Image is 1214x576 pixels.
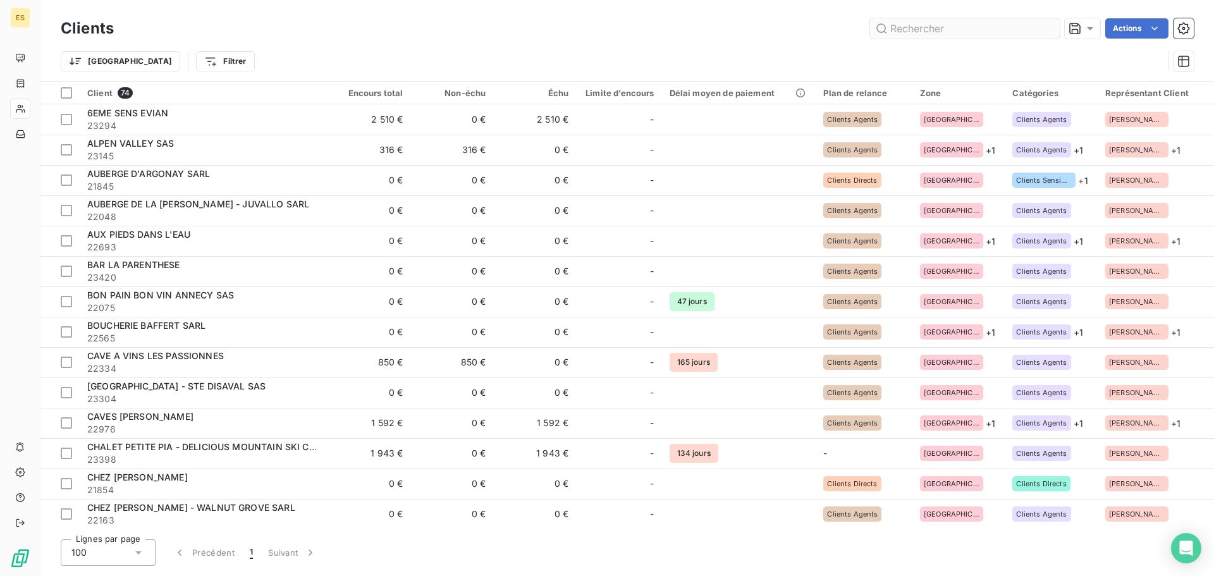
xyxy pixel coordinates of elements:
td: 0 € [328,195,411,226]
span: [PERSON_NAME] [1109,146,1165,154]
span: 22693 [87,241,321,254]
td: 0 € [410,286,493,317]
span: Clients Agents [1016,389,1067,396]
span: [PERSON_NAME] [1109,450,1165,457]
span: [GEOGRAPHIC_DATA] - STE DISAVAL SAS [87,381,266,391]
span: Clients Agents [827,298,878,305]
span: 21854 [87,484,321,496]
td: 0 € [493,377,576,408]
span: - [650,417,654,429]
span: 134 jours [670,444,718,463]
span: Clients Agents [1016,146,1067,154]
span: [GEOGRAPHIC_DATA] [924,146,979,154]
span: + 1 [1074,235,1083,248]
span: + 1 [1171,417,1180,430]
span: AUBERGE D'ARGONAY SARL [87,168,210,179]
span: Clients Agents [827,207,878,214]
td: 0 € [410,195,493,226]
input: Rechercher [870,18,1060,39]
span: 22163 [87,514,321,527]
span: BAR LA PARENTHESE [87,259,180,270]
td: 850 € [410,347,493,377]
span: [PERSON_NAME] [1109,419,1165,427]
span: 23294 [87,119,321,132]
td: 850 € [328,347,411,377]
span: [GEOGRAPHIC_DATA] [924,267,979,275]
span: Clients Agents [827,116,878,123]
span: - [650,174,654,187]
span: [PERSON_NAME] [1109,358,1165,366]
span: [GEOGRAPHIC_DATA] [924,207,979,214]
span: - [650,204,654,217]
span: Clients Directs [1016,480,1066,487]
span: 23420 [87,271,321,284]
span: [PERSON_NAME] [1109,176,1165,184]
span: 74 [118,87,133,99]
div: Échu [501,88,568,98]
td: 0 € [410,499,493,529]
span: CHEZ [PERSON_NAME] - WALNUT GROVE SARL [87,502,295,513]
span: + 1 [986,326,995,339]
span: + 1 [986,144,995,157]
div: Limite d’encours [584,88,654,98]
span: + 1 [1074,417,1083,430]
span: 47 jours [670,292,714,311]
span: BON PAIN BON VIN ANNECY SAS [87,290,234,300]
td: 0 € [493,286,576,317]
div: Non-échu [418,88,486,98]
td: 0 € [328,286,411,317]
button: 1 [242,539,261,566]
div: Encours total [336,88,403,98]
td: 0 € [328,317,411,347]
td: 0 € [493,226,576,256]
span: - [650,356,654,369]
span: - [650,386,654,399]
span: + 1 [1074,326,1083,339]
span: [GEOGRAPHIC_DATA] [924,116,979,123]
span: [PERSON_NAME] [1109,237,1165,245]
td: 0 € [328,256,411,286]
span: [PERSON_NAME] [1109,267,1165,275]
td: 1 943 € [493,438,576,469]
td: 0 € [493,195,576,226]
td: 0 € [493,165,576,195]
span: [GEOGRAPHIC_DATA] [924,237,979,245]
td: 0 € [328,165,411,195]
span: [GEOGRAPHIC_DATA] [924,176,979,184]
span: CHALET PETITE PIA - DELICIOUS MOUNTAIN SKI CHALETS LIMITED [87,441,383,452]
span: Clients Agents [1016,450,1067,457]
span: Client [87,88,113,98]
span: 23304 [87,393,321,405]
span: - [650,235,654,247]
td: 0 € [328,226,411,256]
span: - [650,477,654,490]
td: 0 € [493,317,576,347]
span: Clients Agents [827,267,878,275]
span: [GEOGRAPHIC_DATA] [924,480,979,487]
span: - [650,447,654,460]
span: Clients Agents [1016,358,1067,366]
td: 316 € [328,135,411,165]
span: [GEOGRAPHIC_DATA] [924,298,979,305]
div: Open Intercom Messenger [1171,533,1201,563]
td: 0 € [493,499,576,529]
div: ES [10,8,30,28]
span: [GEOGRAPHIC_DATA] [924,358,979,366]
td: 0 € [410,256,493,286]
td: 0 € [410,377,493,408]
span: CAVE A VINS LES PASSIONNES [87,350,224,361]
img: Logo LeanPay [10,548,30,568]
span: 22976 [87,423,321,436]
button: Suivant [261,539,324,566]
span: Clients Sensibles [1016,176,1072,184]
td: 1 943 € [328,438,411,469]
td: 0 € [410,469,493,499]
span: Clients Directs [827,176,877,184]
span: - [650,295,654,308]
td: 0 € [493,256,576,286]
span: Clients Agents [1016,419,1067,427]
span: CAVES [PERSON_NAME] [87,411,193,422]
span: Clients Directs [827,480,877,487]
td: 1 592 € [328,408,411,438]
span: 6EME SENS EVIAN [87,107,168,118]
